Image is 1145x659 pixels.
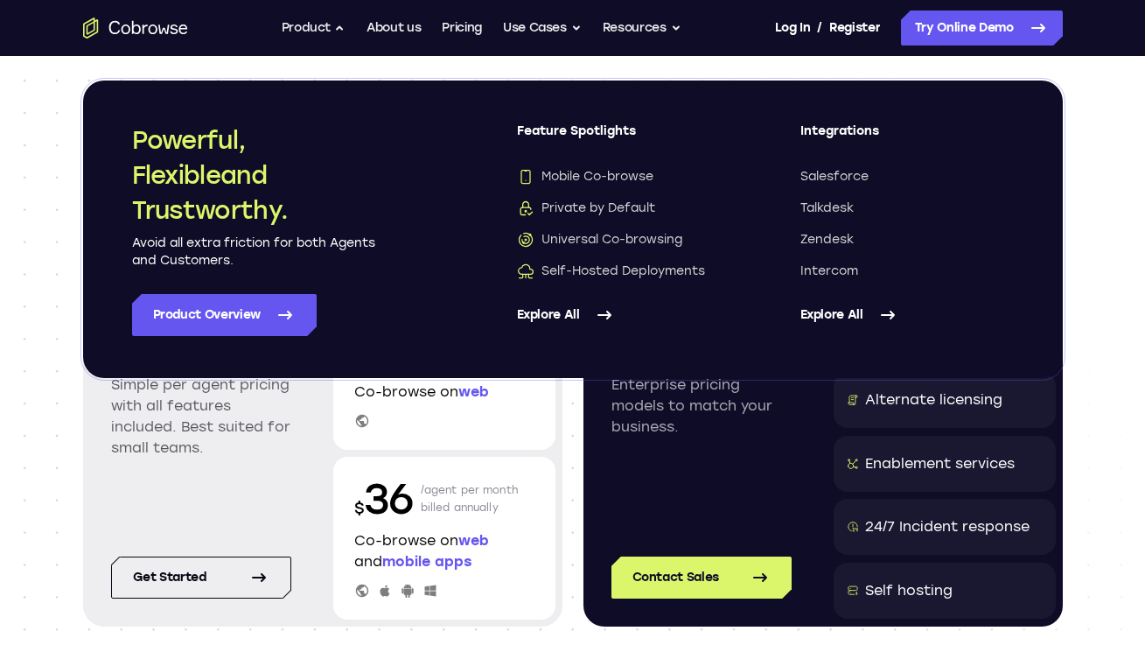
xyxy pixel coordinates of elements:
[367,11,421,46] a: About us
[517,168,534,186] img: Mobile Co-browse
[503,11,582,46] button: Use Cases
[817,18,822,39] span: /
[775,11,810,46] a: Log In
[517,123,730,154] span: Feature Spotlights
[800,123,1014,154] span: Integrations
[829,11,880,46] a: Register
[354,471,414,527] p: 36
[354,382,534,403] p: Co-browse on
[800,200,1014,217] a: Talkdesk
[354,530,534,572] p: Co-browse on and
[865,389,1002,410] div: Alternate licensing
[382,553,471,570] span: mobile apps
[442,11,482,46] a: Pricing
[132,123,377,228] h2: Powerful, Flexible and Trustworthy.
[354,499,365,518] span: $
[83,18,188,39] a: Go to the home page
[517,294,730,336] a: Explore All
[800,231,1014,249] a: Zendesk
[517,263,730,280] a: Self-Hosted DeploymentsSelf-Hosted Deployments
[865,516,1030,537] div: 24/7 Incident response
[611,557,792,599] a: Contact Sales
[517,200,730,217] a: Private by DefaultPrivate by Default
[517,231,682,249] span: Universal Co-browsing
[517,200,534,217] img: Private by Default
[800,263,858,280] span: Intercom
[458,532,489,549] span: web
[111,375,291,459] p: Simple per agent pricing with all features included. Best suited for small teams.
[800,231,854,249] span: Zendesk
[865,580,953,601] div: Self hosting
[800,294,1014,336] a: Explore All
[800,263,1014,280] a: Intercom
[800,168,1014,186] a: Salesforce
[132,294,317,336] a: Product Overview
[517,263,534,280] img: Self-Hosted Deployments
[865,453,1015,474] div: Enablement services
[611,375,792,438] p: Enterprise pricing models to match your business.
[111,557,291,599] a: Get started
[603,11,681,46] button: Resources
[517,168,730,186] a: Mobile Co-browseMobile Co-browse
[901,11,1063,46] a: Try Online Demo
[800,168,869,186] span: Salesforce
[421,471,519,527] p: /agent per month billed annually
[517,231,534,249] img: Universal Co-browsing
[800,200,854,217] span: Talkdesk
[517,168,653,186] span: Mobile Co-browse
[458,383,489,400] span: web
[517,263,705,280] span: Self-Hosted Deployments
[132,235,377,270] p: Avoid all extra friction for both Agents and Customers.
[517,200,655,217] span: Private by Default
[282,11,346,46] button: Product
[517,231,730,249] a: Universal Co-browsingUniversal Co-browsing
